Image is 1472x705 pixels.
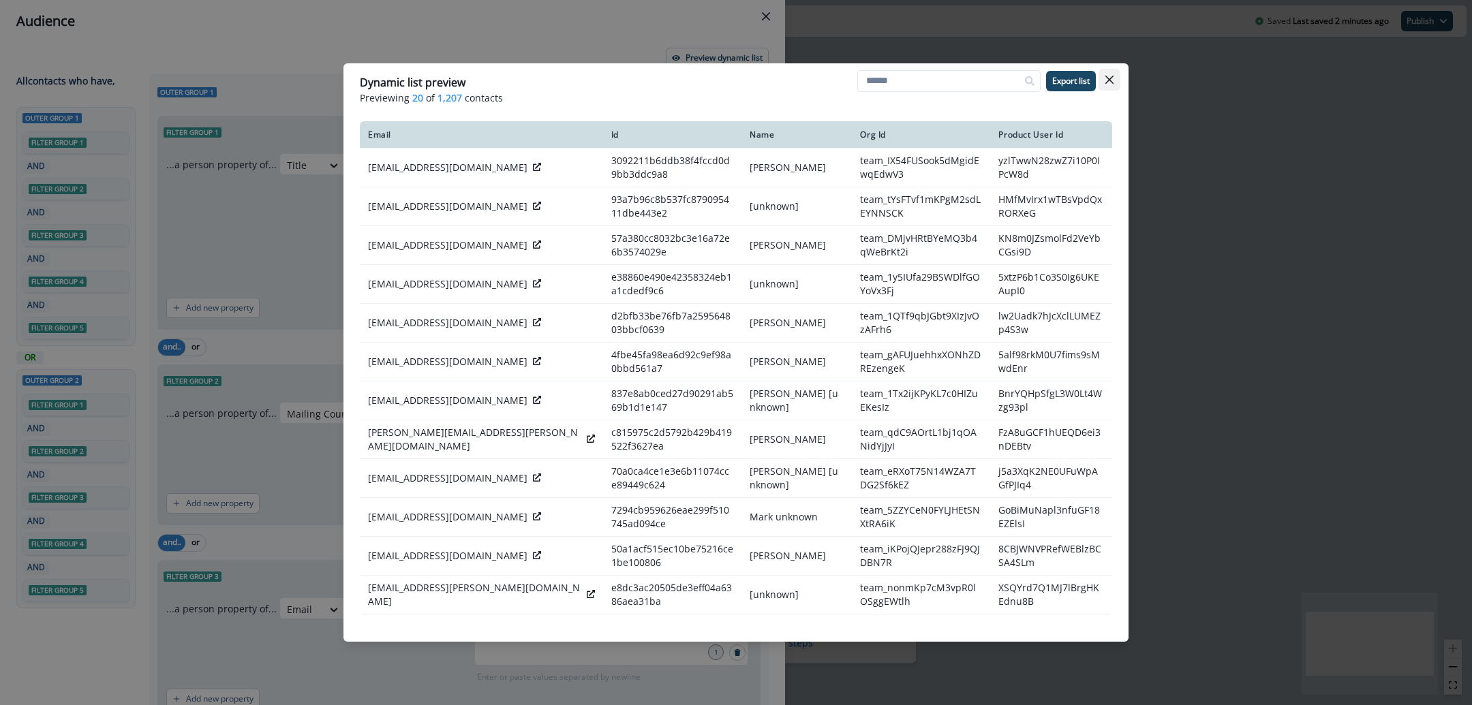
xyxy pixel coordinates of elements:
td: team_eRXoT75N14WZA7TDG2Sf6kEZ [852,459,990,498]
td: team_DMjvHRtBYeMQ3b4qWeBrKt2i [852,226,990,265]
td: FzA8uGCF1hUEQD6ei3nDEBtv [990,420,1112,459]
td: XSQYrd7Q1MJ7lBrgHKEdnu8B [990,576,1112,614]
p: [EMAIL_ADDRESS][DOMAIN_NAME] [368,471,527,485]
td: team_tvcOkng2qK8EjEsEXXTQytgb [852,614,990,653]
td: team_tYsFTvf1mKPgM2sdLEYNNSCK [852,187,990,226]
p: Export list [1052,76,1090,86]
div: Product User Id [998,129,1104,140]
td: [PERSON_NAME] [741,304,852,343]
td: lHAs05FWJjqBKTAHtF3mjnou [990,614,1112,653]
p: [EMAIL_ADDRESS][DOMAIN_NAME] [368,277,527,291]
td: team_5ZZYCeN0FYLJHEtSNXtRA6iK [852,498,990,537]
td: [PERSON_NAME] [741,148,852,187]
td: [PERSON_NAME] [741,226,852,265]
td: [unknown] [741,265,852,304]
div: Name [750,129,844,140]
div: Email [368,129,595,140]
td: [PERSON_NAME] [741,343,852,381]
p: [EMAIL_ADDRESS][DOMAIN_NAME] [368,549,527,563]
td: HMfMvIrx1wTBsVpdQxRORXeG [990,187,1112,226]
td: [PERSON_NAME] [741,420,852,459]
td: j5a3XqK2NE0UFuWpAGfPJIq4 [990,459,1112,498]
p: [EMAIL_ADDRESS][DOMAIN_NAME] [368,316,527,330]
td: 3092211b6ddb38f4fccd0d9bb3ddc9a8 [603,148,741,187]
td: Mark unknown [741,498,852,537]
td: d2bfb33be76fb7a259564803bbcf0639 [603,304,741,343]
p: [EMAIL_ADDRESS][DOMAIN_NAME] [368,238,527,252]
td: [PERSON_NAME] [741,614,852,653]
td: team_gAFUJuehhxXONhZDREzengeK [852,343,990,381]
button: Close [1099,69,1120,91]
td: e38860e490e42358324eb1a1cdedf9c6 [603,265,741,304]
p: Dynamic list preview [360,74,465,91]
p: [EMAIL_ADDRESS][DOMAIN_NAME] [368,394,527,407]
td: 4fbe45fa98ea6d92c9ef98a0bbd561a7 [603,343,741,381]
p: [PERSON_NAME][EMAIL_ADDRESS][PERSON_NAME][DOMAIN_NAME] [368,426,581,453]
td: lw2Uadk7hJcXclLUMEZp4S3w [990,304,1112,343]
td: 5xtzP6b1Co3S0Ig6UKEAupI0 [990,265,1112,304]
td: team_1y5IUfa29BSWDlfGOYoVx3Fj [852,265,990,304]
td: team_qdC9AOrtL1bj1qOANidYjJyI [852,420,990,459]
td: 70a0ca4ce1e3e6b11074cce89449c624 [603,459,741,498]
td: 837e8ab0ced27d90291ab569b1d1e147 [603,381,741,420]
p: [EMAIL_ADDRESS][DOMAIN_NAME] [368,161,527,174]
p: [EMAIL_ADDRESS][DOMAIN_NAME] [368,510,527,524]
td: team_nonmKp7cM3vpR0lOSggEWtlh [852,576,990,614]
td: 5alf98rkM0U7fims9sMwdEnr [990,343,1112,381]
p: [EMAIL_ADDRESS][PERSON_NAME][DOMAIN_NAME] [368,581,581,608]
td: yzlTwwN28zwZ7i10P0IPcW8d [990,148,1112,187]
p: Previewing of contacts [360,91,1112,105]
td: 8CBJWNVPRefWEBlzBCSA4SLm [990,537,1112,576]
td: [PERSON_NAME] [unknown] [741,381,852,420]
td: [unknown] [741,576,852,614]
td: team_1QTf9qbJGbt9XIzJvOzAFrh6 [852,304,990,343]
td: KN8m0JZsmolFd2VeYbCGsi9D [990,226,1112,265]
td: 7294cb959626eae299f510745ad094ce [603,498,741,537]
p: [EMAIL_ADDRESS][DOMAIN_NAME] [368,200,527,213]
td: team_iKPojQJepr288zFJ9QJDBN7R [852,537,990,576]
td: [unknown] [741,187,852,226]
td: BnrYQHpSfgL3W0Lt4Wzg93pl [990,381,1112,420]
td: team_1Tx2ijKPyKL7c0HIZuEKesIz [852,381,990,420]
td: 50a1acf515ec10be75216ce1be100806 [603,537,741,576]
td: [PERSON_NAME] [unknown] [741,459,852,498]
td: [PERSON_NAME] [741,537,852,576]
td: 57a380cc8032bc3e16a72e6b3574029e [603,226,741,265]
td: 93a7b96c8b537fc879095411dbe443e2 [603,187,741,226]
span: 20 [412,91,423,105]
div: Org Id [860,129,982,140]
div: Id [611,129,733,140]
td: c815975c2d5792b429b419522f3627ea [603,420,741,459]
button: Export list [1046,71,1096,91]
span: 1,207 [438,91,462,105]
td: team_IX54FUSook5dMgidEwqEdwV3 [852,148,990,187]
td: GoBiMuNapl3nfuGF18EZElsI [990,498,1112,537]
td: e8dc3ac20505de3eff04a6386aea31ba [603,576,741,614]
td: 67e89227e68f614fbf36475c5f31205d [603,614,741,653]
p: [EMAIL_ADDRESS][DOMAIN_NAME] [368,355,527,369]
